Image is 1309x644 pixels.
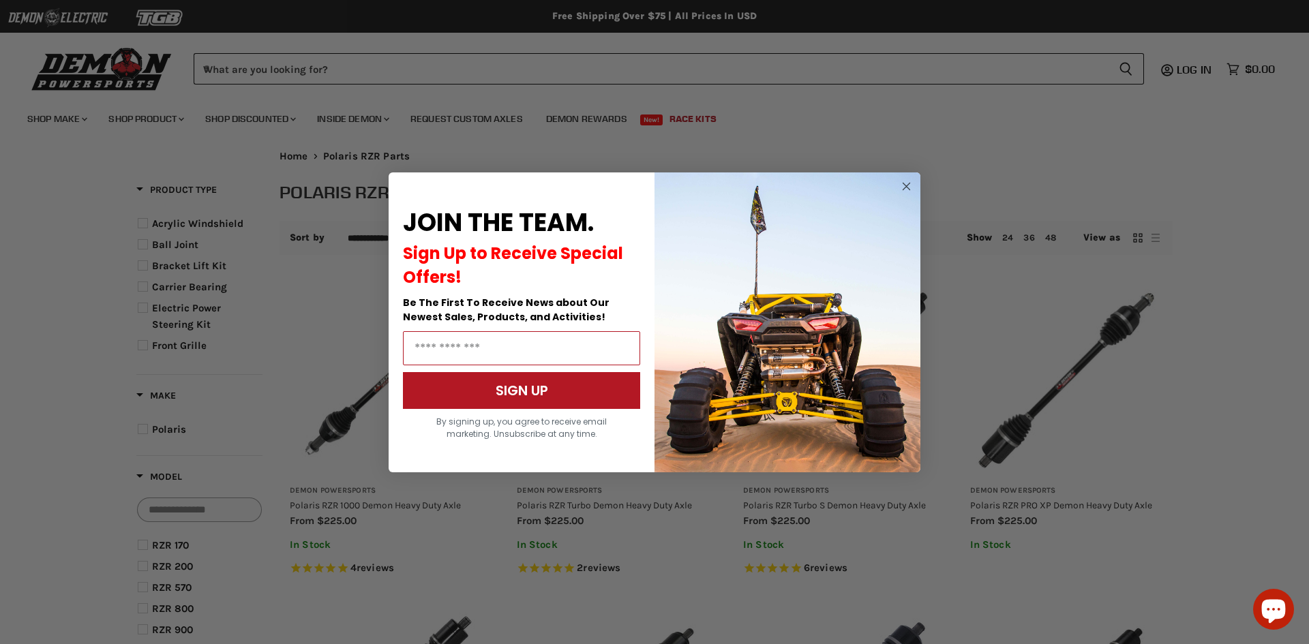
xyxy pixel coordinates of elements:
button: Close dialog [898,178,915,195]
span: JOIN THE TEAM. [403,205,594,240]
span: By signing up, you agree to receive email marketing. Unsubscribe at any time. [436,416,607,440]
span: Sign Up to Receive Special Offers! [403,242,623,288]
img: a9095488-b6e7-41ba-879d-588abfab540b.jpeg [654,172,920,472]
inbox-online-store-chat: Shopify online store chat [1249,589,1298,633]
input: Email Address [403,331,640,365]
button: SIGN UP [403,372,640,409]
span: Be The First To Receive News about Our Newest Sales, Products, and Activities! [403,296,610,324]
